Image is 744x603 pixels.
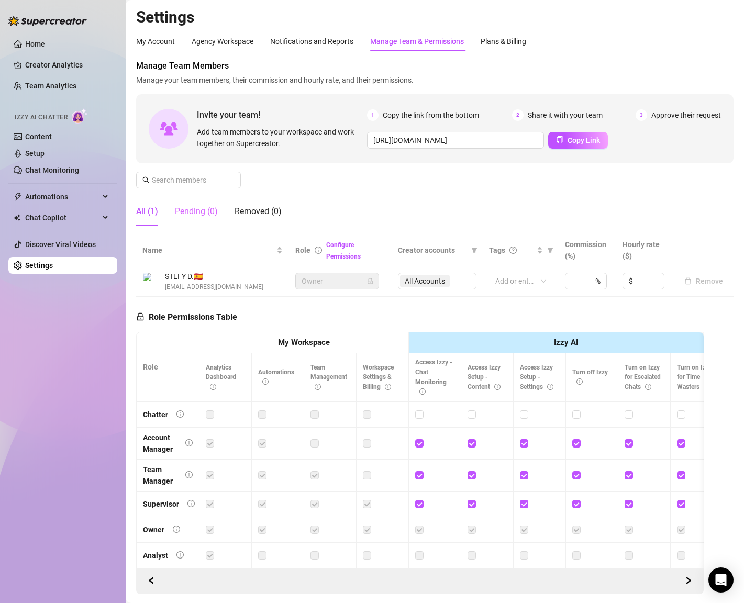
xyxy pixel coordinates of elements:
img: Chat Copilot [14,214,20,221]
span: Turn off Izzy [572,368,608,386]
span: 2 [512,109,524,121]
span: info-circle [494,384,501,390]
a: Configure Permissions [326,241,361,260]
img: STEFY DVA [143,273,160,290]
div: Pending (0) [175,205,218,218]
span: Name [142,244,274,256]
th: Name [136,234,289,266]
span: info-circle [187,500,195,507]
div: Agency Workspace [192,36,253,47]
span: info-circle [185,439,193,446]
div: Account Manager [143,432,177,455]
input: Search members [152,174,226,186]
span: Creator accounts [398,244,467,256]
span: Approve their request [651,109,721,121]
th: Commission (%) [559,234,616,266]
div: Manage Team & Permissions [370,36,464,47]
span: filter [471,247,478,253]
span: Chat Copilot [25,209,99,226]
button: Scroll Backward [680,573,697,589]
span: Manage your team members, their commission and hourly rate, and their permissions. [136,74,734,86]
span: Access Izzy - Chat Monitoring [415,359,452,396]
span: info-circle [315,384,321,390]
span: Analytics Dashboard [206,364,236,391]
span: Team Management [310,364,347,391]
span: info-circle [210,384,216,390]
a: Home [25,40,45,48]
span: Automations [25,188,99,205]
span: info-circle [419,388,426,395]
span: Access Izzy Setup - Content [468,364,501,391]
div: All (1) [136,205,158,218]
span: question-circle [509,247,517,254]
span: filter [469,242,480,258]
div: Plans & Billing [481,36,526,47]
div: Supervisor [143,498,179,510]
a: Setup [25,149,45,158]
div: Notifications and Reports [270,36,353,47]
span: Copy Link [568,136,600,144]
a: Team Analytics [25,82,76,90]
span: 3 [636,109,647,121]
div: My Account [136,36,175,47]
span: Share it with your team [528,109,603,121]
span: Owner [302,273,373,289]
button: Scroll Forward [143,573,160,589]
span: info-circle [176,551,184,559]
th: Hourly rate ($) [616,234,674,266]
span: filter [547,247,553,253]
span: Copy the link from the bottom [383,109,479,121]
span: Add team members to your workspace and work together on Supercreator. [197,126,363,149]
span: Izzy AI Chatter [15,113,68,122]
span: info-circle [185,471,193,478]
span: right [685,577,692,584]
span: left [148,577,155,584]
span: Access Izzy Setup - Settings [520,364,553,391]
div: Removed (0) [235,205,282,218]
div: Chatter [143,409,168,420]
span: Turn on Izzy for Escalated Chats [625,364,661,391]
span: copy [556,136,563,143]
span: Automations [258,368,294,386]
span: info-circle [385,384,391,390]
span: lock [136,312,145,321]
span: lock [367,278,373,284]
span: Tags [489,244,505,256]
div: Team Manager [143,464,177,487]
span: thunderbolt [14,193,22,201]
strong: My Workspace [278,338,330,347]
span: STEFY D. 🇪🇸 [165,271,263,282]
span: filter [545,242,556,258]
img: logo-BBDzfeDw.svg [8,16,87,26]
span: Invite your team! [197,108,367,121]
span: info-circle [173,526,180,533]
a: Chat Monitoring [25,166,79,174]
span: Manage Team Members [136,60,734,72]
a: Creator Analytics [25,57,109,73]
span: info-circle [262,378,269,385]
span: Turn on Izzy for Time Wasters [677,364,712,391]
div: Owner [143,524,164,535]
th: Role [137,332,199,402]
span: [EMAIL_ADDRESS][DOMAIN_NAME] [165,282,263,292]
button: Copy Link [548,132,608,149]
h5: Role Permissions Table [136,311,237,323]
button: Remove [680,275,727,287]
span: Role [295,246,310,254]
a: Content [25,132,52,141]
div: Open Intercom Messenger [708,567,734,593]
a: Settings [25,261,53,270]
h2: Settings [136,7,734,27]
span: info-circle [176,410,184,418]
span: info-circle [547,384,553,390]
span: Workspace Settings & Billing [363,364,394,391]
strong: Izzy AI [554,338,578,347]
a: Discover Viral Videos [25,240,96,249]
span: info-circle [576,378,583,385]
span: info-circle [315,247,322,254]
img: AI Chatter [72,108,88,124]
div: Analyst [143,550,168,561]
span: info-circle [645,384,651,390]
span: 1 [367,109,379,121]
span: search [142,176,150,184]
